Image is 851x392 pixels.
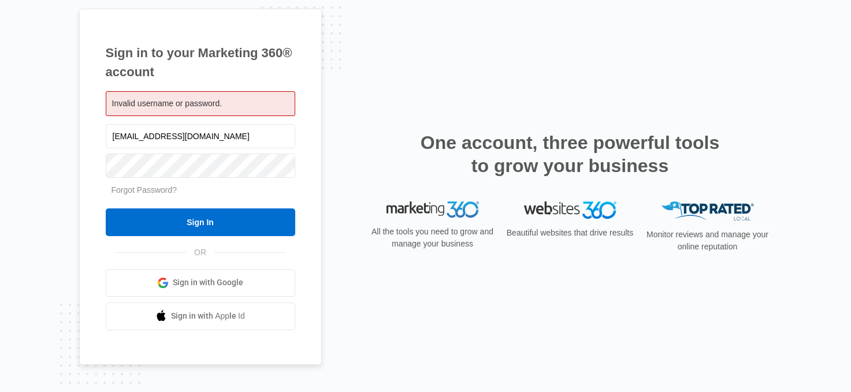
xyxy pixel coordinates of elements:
[662,201,754,221] img: Top Rated Local
[368,226,497,250] p: All the tools you need to grow and manage your business
[387,201,479,218] img: Marketing 360
[106,269,295,297] a: Sign in with Google
[643,229,772,253] p: Monitor reviews and manage your online reputation
[106,208,295,236] input: Sign In
[417,131,723,177] h2: One account, three powerful tools to grow your business
[112,99,222,108] span: Invalid username or password.
[106,303,295,330] a: Sign in with Apple Id
[106,43,295,81] h1: Sign in to your Marketing 360® account
[506,227,635,239] p: Beautiful websites that drive results
[112,185,177,195] a: Forgot Password?
[524,201,616,218] img: Websites 360
[186,247,214,259] span: OR
[106,124,295,148] input: Email
[173,277,243,289] span: Sign in with Google
[171,310,245,322] span: Sign in with Apple Id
